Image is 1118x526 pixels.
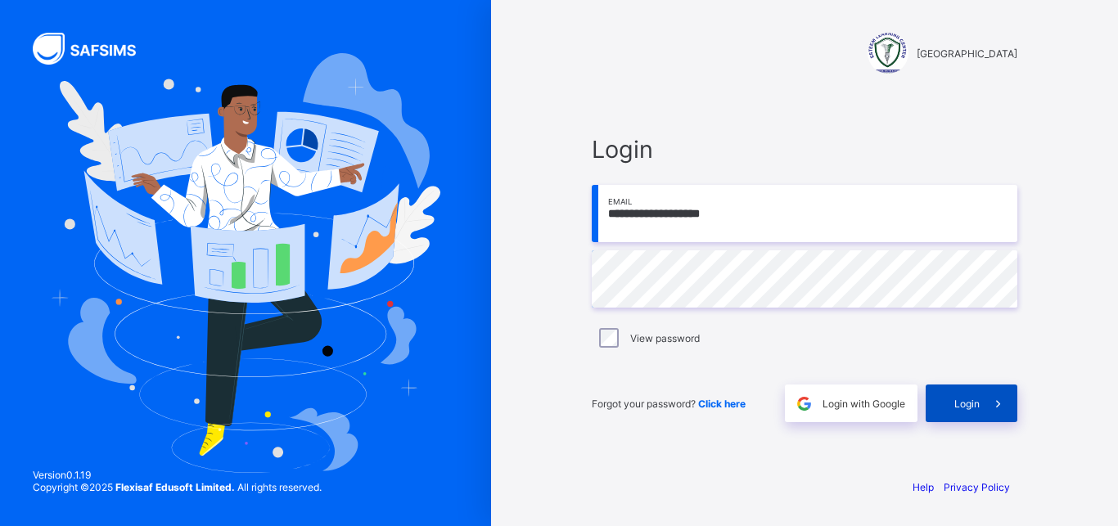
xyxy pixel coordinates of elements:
span: [GEOGRAPHIC_DATA] [917,47,1017,60]
span: Forgot your password? [592,398,746,410]
a: Click here [698,398,746,410]
img: SAFSIMS Logo [33,33,156,65]
img: Hero Image [51,53,440,472]
span: Login [592,135,1017,164]
label: View password [630,332,700,344]
a: Privacy Policy [944,481,1010,493]
span: Copyright © 2025 All rights reserved. [33,481,322,493]
a: Help [913,481,934,493]
span: Login [954,398,980,410]
img: google.396cfc9801f0270233282035f929180a.svg [795,394,814,413]
span: Version 0.1.19 [33,469,322,481]
span: Login with Google [823,398,905,410]
strong: Flexisaf Edusoft Limited. [115,481,235,493]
